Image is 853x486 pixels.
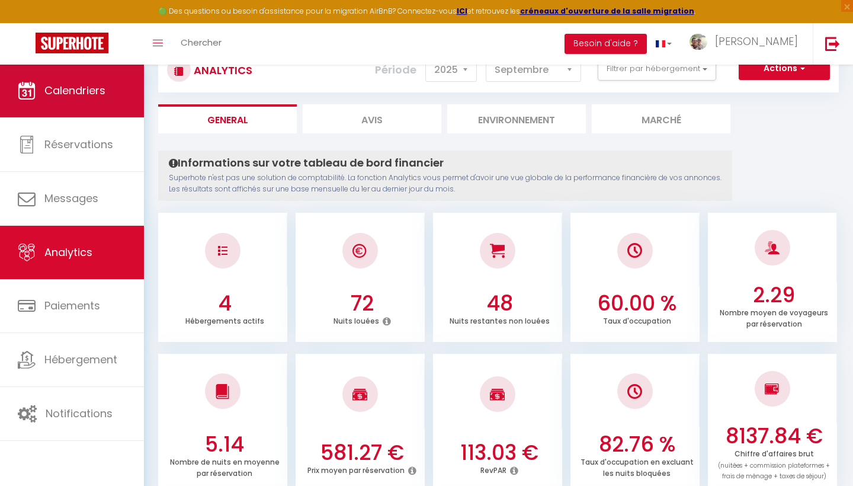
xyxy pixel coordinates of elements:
li: Marché [592,104,730,133]
button: Ouvrir le widget de chat LiveChat [9,5,45,40]
img: Super Booking [36,33,108,53]
span: Paiements [44,298,100,313]
p: RevPAR [480,463,506,475]
span: Messages [44,191,98,206]
p: Nuits restantes non louées [450,314,550,326]
span: Analytics [44,245,92,260]
img: NO IMAGE [765,382,780,396]
h3: 5.14 [165,432,284,457]
img: NO IMAGE [218,246,227,255]
h3: 82.76 % [577,432,697,457]
span: [PERSON_NAME] [715,34,798,49]
p: Nombre moyen de voyageurs par réservation [720,305,828,329]
span: Réservations [44,137,113,152]
li: Environnement [447,104,586,133]
p: Nombre de nuits en moyenne par réservation [170,455,280,478]
h3: 8137.84 € [714,424,834,449]
h3: 60.00 % [577,291,697,316]
h3: Analytics [191,57,252,84]
p: Nuits louées [333,314,379,326]
p: Prix moyen par réservation [307,463,405,475]
h3: 4 [165,291,284,316]
p: Taux d'occupation [603,314,671,326]
h4: Informations sur votre tableau de bord financier [169,156,721,170]
button: Filtrer par hébergement [598,57,716,81]
img: logout [825,36,840,51]
a: créneaux d'ouverture de la salle migration [520,6,694,16]
p: Chiffre d'affaires brut [718,446,830,481]
img: ... [690,34,707,50]
a: Chercher [172,23,230,65]
span: (nuitées + commission plateformes + frais de ménage + taxes de séjour) [718,461,830,481]
p: Taux d'occupation en excluant les nuits bloquées [581,455,694,478]
a: ... [PERSON_NAME] [681,23,813,65]
li: Avis [303,104,441,133]
p: Hébergements actifs [185,314,264,326]
img: NO IMAGE [627,384,642,399]
h3: 113.03 € [440,440,559,465]
button: Besoin d'aide ? [565,34,647,54]
span: Chercher [181,36,222,49]
span: Hébergement [44,352,117,367]
li: General [158,104,297,133]
span: Notifications [46,406,113,421]
p: Superhote n'est pas une solution de comptabilité. La fonction Analytics vous permet d'avoir une v... [169,172,721,195]
h3: 2.29 [714,283,834,308]
h3: 581.27 € [302,440,422,465]
label: Période [375,57,416,83]
h3: 72 [302,291,422,316]
span: Calendriers [44,83,105,98]
button: Actions [739,57,830,81]
h3: 48 [440,291,559,316]
a: ICI [457,6,467,16]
